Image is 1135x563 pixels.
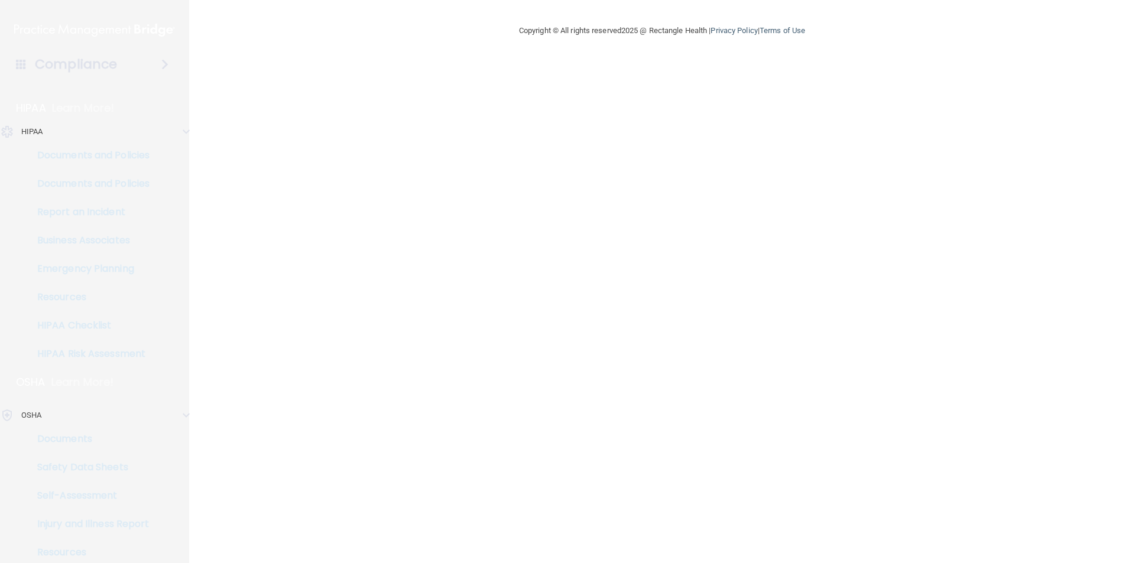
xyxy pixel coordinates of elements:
[711,26,757,35] a: Privacy Policy
[8,235,169,246] p: Business Associates
[8,461,169,473] p: Safety Data Sheets
[21,408,41,422] p: OSHA
[8,546,169,558] p: Resources
[21,125,43,139] p: HIPAA
[8,518,169,530] p: Injury and Illness Report
[52,101,115,115] p: Learn More!
[16,375,46,389] p: OSHA
[8,433,169,445] p: Documents
[8,320,169,331] p: HIPAA Checklist
[16,101,46,115] p: HIPAA
[8,490,169,502] p: Self-Assessment
[51,375,114,389] p: Learn More!
[8,178,169,190] p: Documents and Policies
[8,348,169,360] p: HIPAA Risk Assessment
[35,56,117,73] h4: Compliance
[760,26,805,35] a: Terms of Use
[8,291,169,303] p: Resources
[8,149,169,161] p: Documents and Policies
[14,18,175,42] img: PMB logo
[8,263,169,275] p: Emergency Planning
[8,206,169,218] p: Report an Incident
[446,12,878,50] div: Copyright © All rights reserved 2025 @ Rectangle Health | |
